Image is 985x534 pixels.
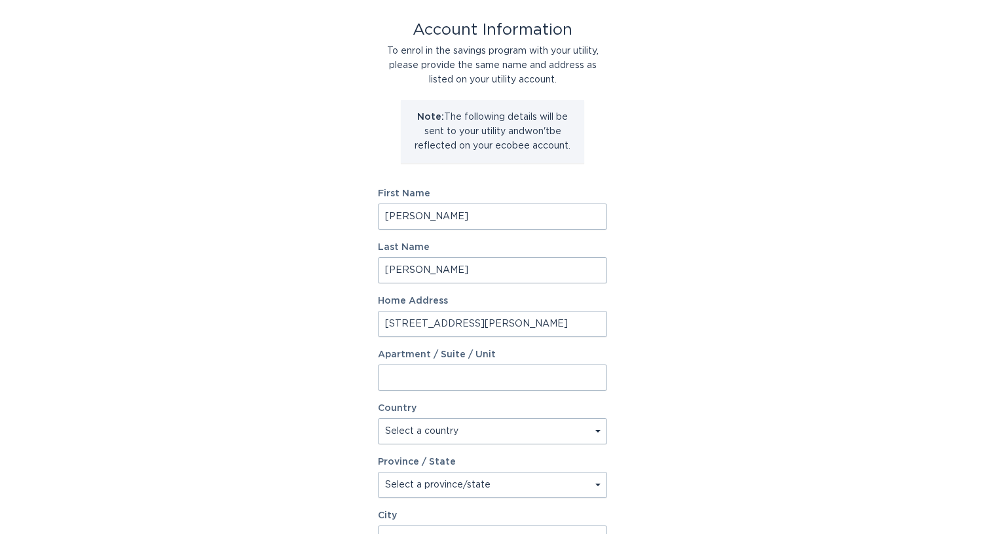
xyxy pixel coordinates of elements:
label: Home Address [378,296,607,306]
div: To enrol in the savings program with your utility, please provide the same name and address as li... [378,44,607,87]
p: The following details will be sent to your utility and won't be reflected on your ecobee account. [411,110,574,153]
label: Last Name [378,243,607,252]
label: Apartment / Suite / Unit [378,350,607,359]
label: City [378,511,607,520]
div: Account Information [378,23,607,37]
label: Province / State [378,457,456,467]
strong: Note: [417,113,444,122]
label: First Name [378,189,607,198]
label: Country [378,404,417,413]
